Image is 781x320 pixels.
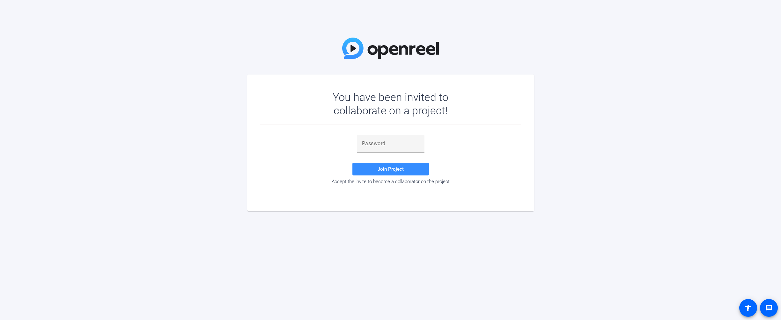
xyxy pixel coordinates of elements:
span: Join Project [378,166,404,172]
input: Password [362,140,419,147]
mat-icon: message [765,304,773,312]
img: OpenReel Logo [342,38,439,59]
div: Accept the invite to become a collaborator on the project [260,179,521,184]
div: You have been invited to collaborate on a project! [314,90,467,117]
button: Join Project [352,163,429,175]
mat-icon: accessibility [744,304,752,312]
